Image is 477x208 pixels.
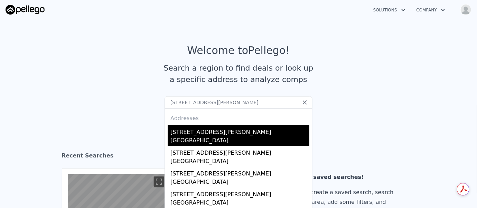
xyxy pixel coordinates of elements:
div: No saved searches! [303,172,403,182]
input: Search an address or region... [165,96,312,109]
div: [STREET_ADDRESS][PERSON_NAME] [170,125,309,136]
div: [STREET_ADDRESS][PERSON_NAME] [170,167,309,178]
div: [GEOGRAPHIC_DATA] [170,157,309,167]
div: Welcome to Pellego ! [187,44,290,57]
div: [GEOGRAPHIC_DATA] [170,136,309,146]
div: Addresses [168,109,309,125]
div: [STREET_ADDRESS][PERSON_NAME] [170,146,309,157]
div: Search a region to find deals or look up a specific address to analyze comps [161,62,316,85]
button: Toggle fullscreen view [154,177,164,187]
img: avatar [460,4,471,15]
div: Recent Searches [62,146,415,168]
button: Company [411,4,451,16]
img: Pellego [6,5,45,15]
button: Solutions [368,4,411,16]
div: [STREET_ADDRESS][PERSON_NAME] [170,188,309,199]
div: [GEOGRAPHIC_DATA] [170,178,309,188]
